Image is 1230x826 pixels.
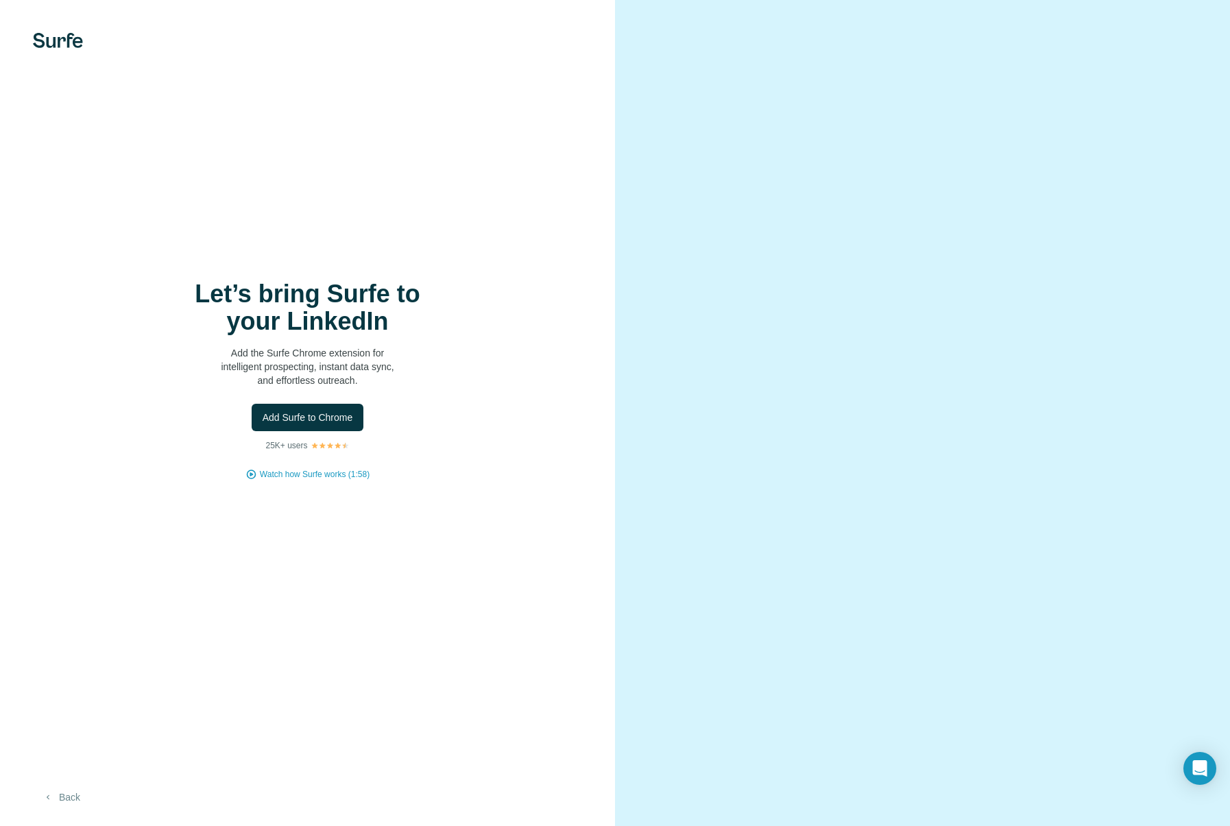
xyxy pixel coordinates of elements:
[33,33,83,48] img: Surfe's logo
[263,411,353,424] span: Add Surfe to Chrome
[260,468,370,481] button: Watch how Surfe works (1:58)
[1183,752,1216,785] div: Open Intercom Messenger
[33,785,90,810] button: Back
[311,441,350,450] img: Rating Stars
[252,404,364,431] button: Add Surfe to Chrome
[171,280,445,335] h1: Let’s bring Surfe to your LinkedIn
[171,346,445,387] p: Add the Surfe Chrome extension for intelligent prospecting, instant data sync, and effortless out...
[265,439,307,452] p: 25K+ users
